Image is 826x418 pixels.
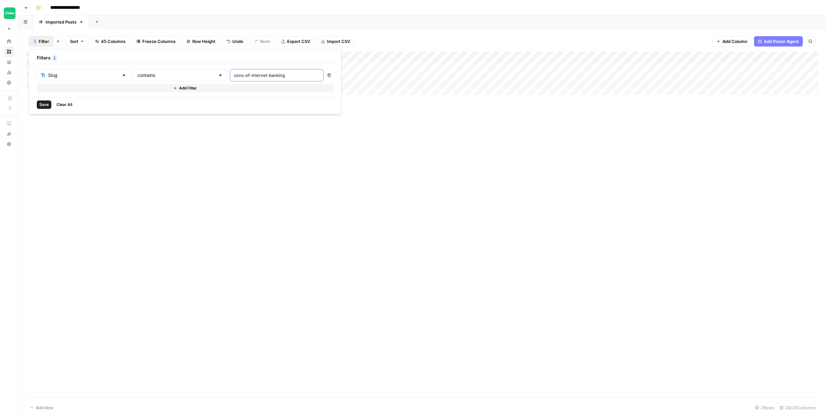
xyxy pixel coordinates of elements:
button: Redo [250,36,275,47]
span: Redo [260,38,270,45]
button: Workspace: Chime [4,5,14,21]
span: 1 [53,55,56,61]
button: Add Filter [37,84,333,92]
div: What's new? [4,129,14,139]
button: Save [37,100,51,109]
button: Freeze Columns [132,36,180,47]
button: 45 Columns [91,36,130,47]
span: Add Row [36,404,54,411]
span: Add Power Agent [764,38,799,45]
span: Save [39,102,49,108]
span: 45 Columns [101,38,126,45]
button: Add Column [712,36,751,47]
a: Usage [4,67,14,78]
span: Row Height [192,38,216,45]
button: Import CSV [317,36,354,47]
span: Add Filter [179,85,197,91]
button: Add Row [26,402,57,413]
button: Sort [66,36,88,47]
button: 1Filter [29,36,53,47]
a: AirOps Academy [4,118,14,129]
button: Add Power Agent [754,36,803,47]
div: 1Filter [29,49,341,114]
a: Imported Posts [33,16,89,28]
div: 1 [52,55,57,61]
button: Help + Support [4,139,14,149]
button: Row Height [182,36,220,47]
button: Undo [222,36,247,47]
span: Import CSV [327,38,350,45]
span: Filter [39,38,49,45]
span: Undo [232,38,243,45]
span: Freeze Columns [142,38,176,45]
div: 1 [33,39,37,44]
button: What's new? [4,129,14,139]
div: 20/45 Columns [777,402,818,413]
span: 1 [34,39,36,44]
span: Add Column [722,38,747,45]
input: contains [137,72,215,78]
a: Home [4,36,14,47]
a: Settings [4,78,14,88]
span: Clear All [56,102,72,108]
input: Slug [48,72,119,78]
button: Export CSV [277,36,314,47]
span: Export CSV [287,38,310,45]
button: Clear All [54,100,75,109]
div: Imported Posts [45,19,76,25]
div: 2 Rows [752,402,777,413]
a: Your Data [4,57,14,67]
div: Filters [32,52,338,64]
span: Sort [70,38,78,45]
img: Chime Logo [4,7,15,19]
a: Browse [4,47,14,57]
